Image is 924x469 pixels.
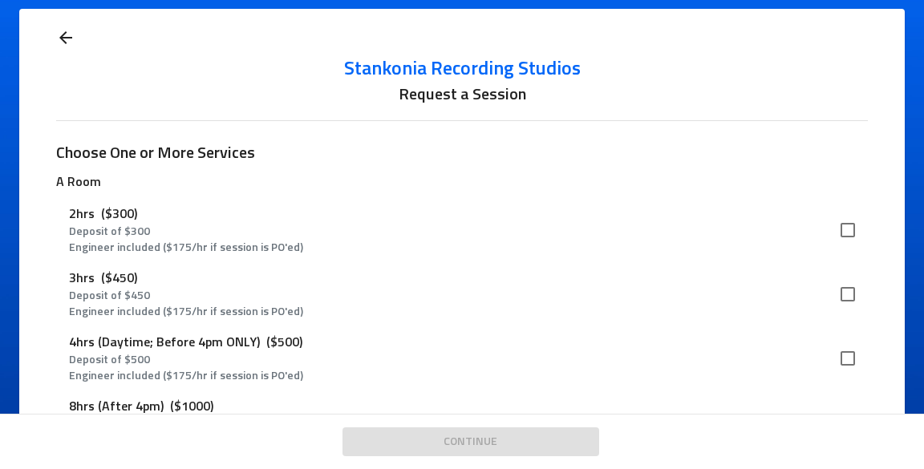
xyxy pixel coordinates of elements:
[56,140,255,166] h6: Choose One or More Services
[69,397,164,416] p: 8hrs (After 4pm)
[56,172,868,192] p: A Room
[56,198,868,262] div: 2hrs($300)Deposit of $300Engineer included ($175/hr if session is PO'ed)
[69,333,260,352] p: 4hrs (Daytime; Before 4pm ONLY)
[56,56,868,82] a: Stankonia Recording Studios
[95,204,144,224] p: ($300)
[69,352,829,368] p: Deposit of $ 500
[95,269,144,288] p: ($450)
[69,304,829,320] p: Engineer included ($175/hr if session is PO'ed)
[164,397,220,416] p: ($1000)
[56,390,868,455] div: 8hrs (After 4pm)($1000)Deposit of $1000Engineer included ($175/hr if session is PO'ed)
[69,204,95,224] p: 2hrs
[56,326,868,390] div: 4hrs (Daytime; Before 4pm ONLY)($500)Deposit of $500Engineer included ($175/hr if session is PO'ed)
[69,240,829,256] p: Engineer included ($175/hr if session is PO'ed)
[69,288,829,304] p: Deposit of $ 450
[69,224,829,240] p: Deposit of $ 300
[69,368,829,384] p: Engineer included ($175/hr if session is PO'ed)
[260,333,309,352] p: ($500)
[56,262,868,326] div: 3hrs($450)Deposit of $450Engineer included ($175/hr if session is PO'ed)
[56,82,868,107] h6: Request a Session
[69,269,95,288] p: 3hrs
